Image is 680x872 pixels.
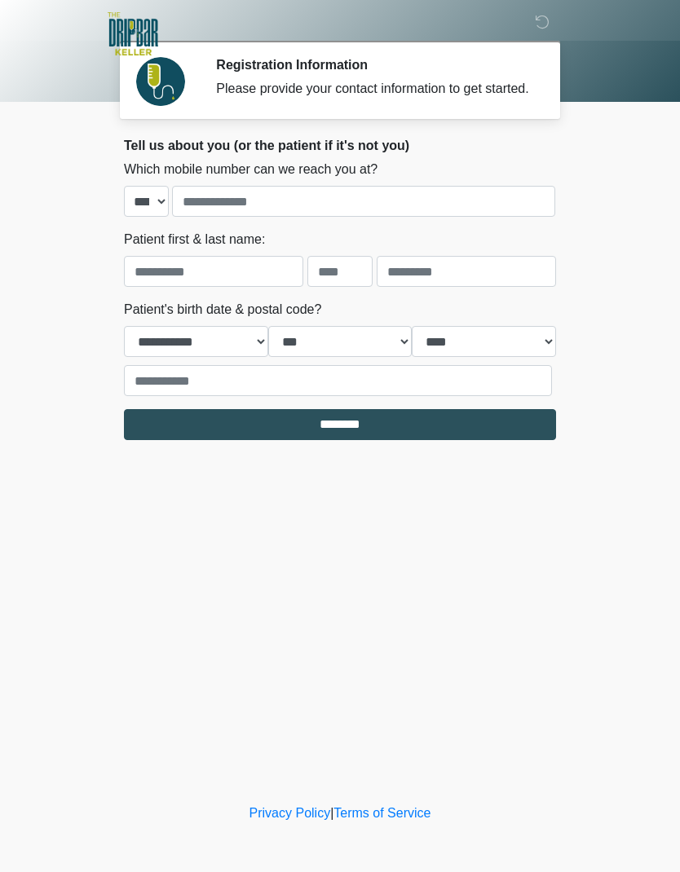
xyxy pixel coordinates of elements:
[330,806,333,820] a: |
[124,300,321,319] label: Patient's birth date & postal code?
[216,79,532,99] div: Please provide your contact information to get started.
[124,160,378,179] label: Which mobile number can we reach you at?
[136,57,185,106] img: Agent Avatar
[124,138,556,153] h2: Tell us about you (or the patient if it's not you)
[124,230,265,249] label: Patient first & last name:
[249,806,331,820] a: Privacy Policy
[333,806,431,820] a: Terms of Service
[108,12,158,55] img: The DRIPBaR - Keller Logo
